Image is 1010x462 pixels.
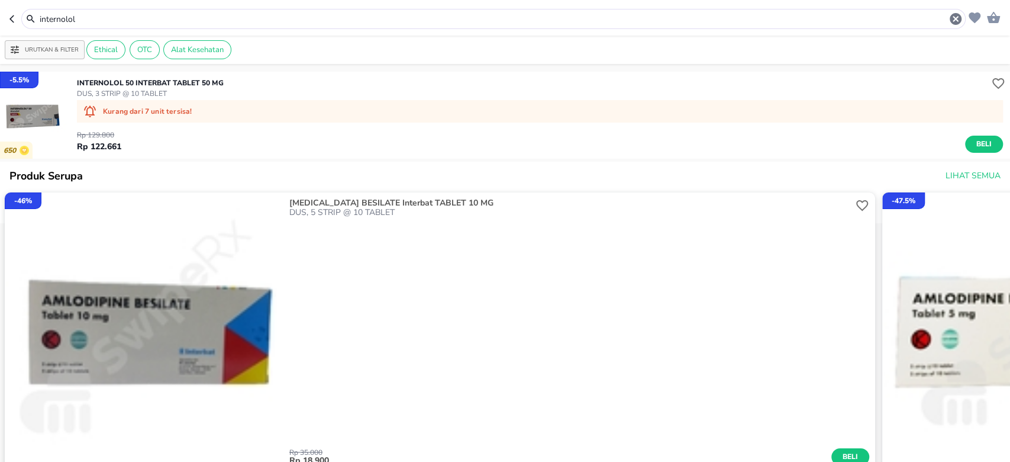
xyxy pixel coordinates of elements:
[38,13,948,25] input: Cari 4000+ produk di sini
[77,140,121,153] p: Rp 122.661
[25,46,79,54] p: Urutkan & Filter
[4,146,20,155] p: 650
[5,40,85,59] button: Urutkan & Filter
[77,88,224,99] p: DUS, 3 STRIP @ 10 TABLET
[77,130,121,140] p: Rp 129.800
[163,40,231,59] div: Alat Kesehatan
[289,208,853,217] p: DUS, 5 STRIP @ 10 TABLET
[946,169,1001,184] span: Lihat Semua
[86,40,125,59] div: Ethical
[289,449,831,456] p: Rp 35.000
[941,165,1003,187] button: Lihat Semua
[9,75,29,85] p: - 5.5 %
[965,136,1003,153] button: Beli
[164,44,231,55] span: Alat Kesehatan
[289,198,850,208] p: [MEDICAL_DATA] BESILATE Interbat TABLET 10 MG
[974,138,994,150] span: Beli
[130,40,160,59] div: OTC
[77,100,1003,123] div: Kurang dari 7 unit tersisa!
[892,195,915,206] p: - 47.5 %
[87,44,125,55] span: Ethical
[14,195,32,206] p: - 46 %
[77,78,224,88] p: INTERNOLOL 50 Interbat TABLET 50 MG
[130,44,159,55] span: OTC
